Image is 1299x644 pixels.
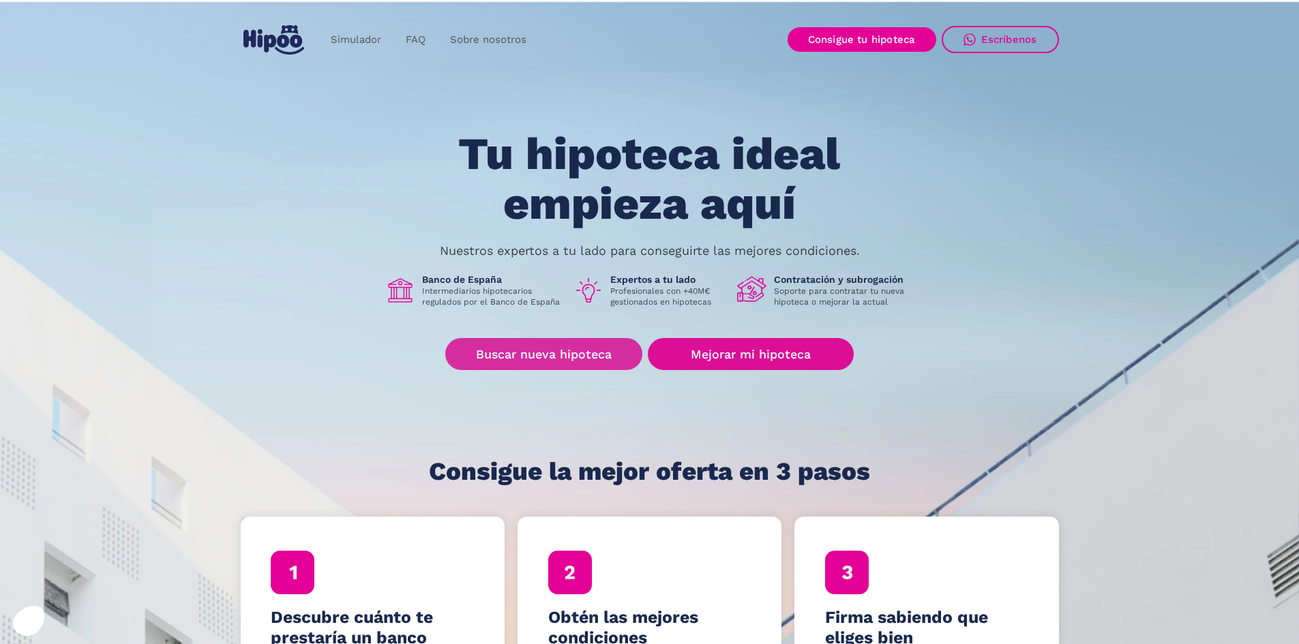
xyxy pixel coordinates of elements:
a: Simulador [318,27,393,53]
h1: Tu hipoteca ideal empieza aquí [391,129,908,228]
h1: Expertos a tu lado [610,273,726,286]
h1: Banco de España [422,273,563,286]
h1: Contratación y subrogación [774,273,914,286]
a: FAQ [393,27,438,53]
p: Profesionales con +40M€ gestionados en hipotecas [610,286,726,307]
p: Intermediarios hipotecarios regulados por el Banco de España [422,286,563,307]
a: Mejorar mi hipoteca [648,338,853,370]
p: Nuestros expertos a tu lado para conseguirte las mejores condiciones. [440,245,860,256]
p: Soporte para contratar tu nueva hipoteca o mejorar la actual [774,286,914,307]
a: Escríbenos [942,26,1059,53]
a: Buscar nueva hipoteca [445,338,642,370]
div: Escríbenos [981,33,1037,46]
h1: Consigue la mejor oferta en 3 pasos [429,458,870,485]
a: home [241,20,308,60]
a: Sobre nosotros [438,27,539,53]
a: Consigue tu hipoteca [788,27,936,52]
